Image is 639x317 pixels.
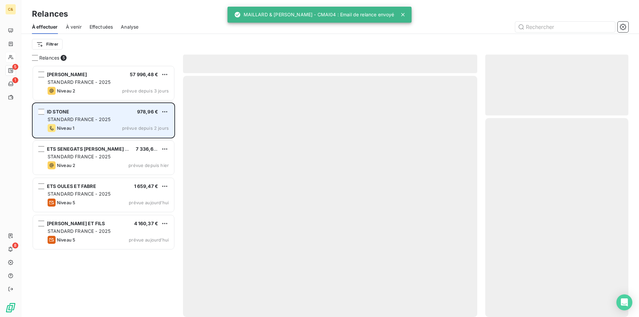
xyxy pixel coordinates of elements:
span: STANDARD FRANCE - 2025 [48,228,110,234]
span: À effectuer [32,24,58,30]
span: STANDARD FRANCE - 2025 [48,79,110,85]
h3: Relances [32,8,68,20]
span: 5 [12,64,18,70]
span: 4 160,37 € [134,221,158,226]
span: 57 996,48 € [130,72,158,77]
span: 1 [12,77,18,83]
span: Analyse [121,24,138,30]
span: Niveau 2 [57,163,75,168]
span: Relances [39,55,59,61]
span: Effectuées [90,24,113,30]
span: STANDARD FRANCE - 2025 [48,116,110,122]
span: [PERSON_NAME] [47,72,87,77]
span: prévue aujourd’hui [129,200,169,205]
span: 7 336,63 € [136,146,161,152]
span: Niveau 5 [57,237,75,242]
img: Logo LeanPay [5,302,16,313]
span: ID STONE [47,109,69,114]
span: STANDARD FRANCE - 2025 [48,154,110,159]
span: Niveau 1 [57,125,74,131]
div: MAILLARD & [PERSON_NAME] - CMAI04 : Email de relance envoyé [234,9,394,21]
span: prévue depuis 3 jours [122,88,169,93]
button: Filtrer [32,39,63,50]
span: 978,96 € [137,109,158,114]
input: Rechercher [515,22,615,32]
div: Open Intercom Messenger [616,294,632,310]
span: À venir [66,24,82,30]
div: C& [5,4,16,15]
span: prévue aujourd’hui [129,237,169,242]
span: 8 [12,242,18,248]
span: [PERSON_NAME] ET FILS [47,221,105,226]
span: STANDARD FRANCE - 2025 [48,191,110,197]
span: Niveau 2 [57,88,75,93]
span: 5 [61,55,67,61]
span: 1 659,47 € [134,183,158,189]
span: prévue depuis hier [128,163,169,168]
span: prévue depuis 2 jours [122,125,169,131]
span: Niveau 5 [57,200,75,205]
span: ETS SENEGATS [PERSON_NAME] ET FILS [47,146,142,152]
div: grid [32,65,175,317]
span: ETS OULES ET FABRE [47,183,96,189]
